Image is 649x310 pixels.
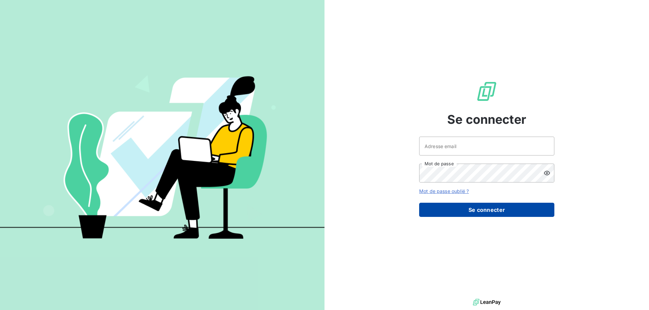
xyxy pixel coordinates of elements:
[419,203,554,217] button: Se connecter
[447,110,526,129] span: Se connecter
[419,137,554,156] input: placeholder
[473,297,501,307] img: logo
[419,188,469,194] a: Mot de passe oublié ?
[476,81,498,102] img: Logo LeanPay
